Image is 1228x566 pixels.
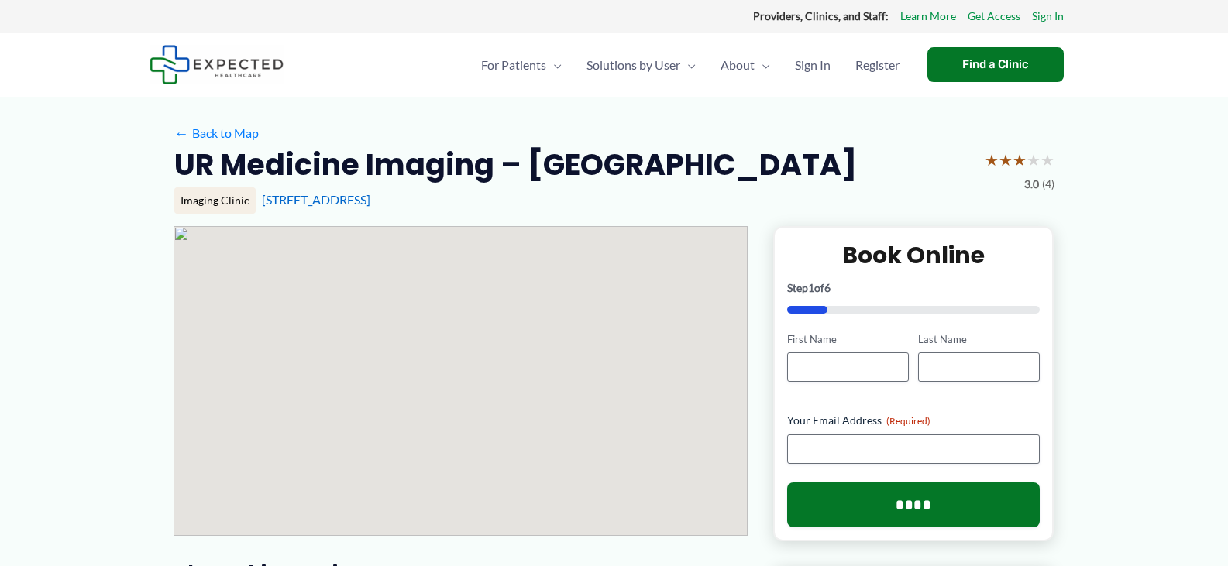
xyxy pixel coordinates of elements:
[174,125,189,140] span: ←
[1027,146,1041,174] span: ★
[787,413,1041,428] label: Your Email Address
[1042,174,1054,194] span: (4)
[787,283,1041,293] p: Step of
[755,38,770,92] span: Menu Toggle
[783,38,843,92] a: Sign In
[469,38,574,92] a: For PatientsMenu Toggle
[843,38,912,92] a: Register
[150,45,284,84] img: Expected Healthcare Logo - side, dark font, small
[1024,174,1039,194] span: 3.0
[787,332,909,347] label: First Name
[262,192,370,207] a: [STREET_ADDRESS]
[1032,6,1064,26] a: Sign In
[824,281,831,294] span: 6
[886,415,930,427] span: (Required)
[753,9,889,22] strong: Providers, Clinics, and Staff:
[680,38,696,92] span: Menu Toggle
[1013,146,1027,174] span: ★
[574,38,708,92] a: Solutions by UserMenu Toggle
[787,240,1041,270] h2: Book Online
[927,47,1064,82] a: Find a Clinic
[174,122,259,145] a: ←Back to Map
[708,38,783,92] a: AboutMenu Toggle
[808,281,814,294] span: 1
[900,6,956,26] a: Learn More
[481,38,546,92] span: For Patients
[918,332,1040,347] label: Last Name
[1041,146,1054,174] span: ★
[795,38,831,92] span: Sign In
[586,38,680,92] span: Solutions by User
[855,38,900,92] span: Register
[721,38,755,92] span: About
[174,146,857,184] h2: UR Medicine Imaging – [GEOGRAPHIC_DATA]
[999,146,1013,174] span: ★
[968,6,1020,26] a: Get Access
[985,146,999,174] span: ★
[546,38,562,92] span: Menu Toggle
[469,38,912,92] nav: Primary Site Navigation
[174,187,256,214] div: Imaging Clinic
